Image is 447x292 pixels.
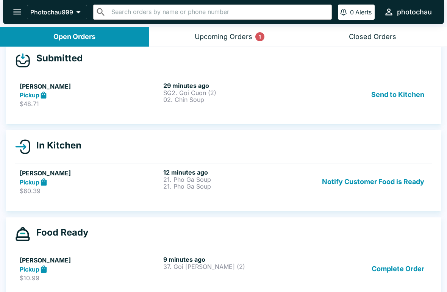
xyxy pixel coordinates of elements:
p: $48.71 [20,100,160,108]
h5: [PERSON_NAME] [20,82,160,91]
h6: 29 minutes ago [163,82,304,89]
p: $10.99 [20,274,160,282]
h6: 9 minutes ago [163,256,304,263]
button: Send to Kitchen [368,82,427,108]
h4: Food Ready [30,227,88,238]
strong: Pickup [20,265,39,273]
div: Open Orders [53,33,95,41]
input: Search orders by name or phone number [109,7,328,17]
p: 21. Pho Ga Soup [163,183,304,190]
button: Photochau999 [27,5,87,19]
p: 0 [350,8,354,16]
p: 21. Pho Ga Soup [163,176,304,183]
h5: [PERSON_NAME] [20,169,160,178]
a: [PERSON_NAME]Pickup$48.7129 minutes agoSG2. Goi Cuon (2)02. Chin SoupSend to Kitchen [15,77,432,112]
div: photochau [397,8,432,17]
h6: 12 minutes ago [163,169,304,176]
a: [PERSON_NAME]Pickup$10.999 minutes ago37. Goi [PERSON_NAME] (2)Complete Order [15,251,432,286]
h4: Submitted [30,53,83,64]
p: 37. Goi [PERSON_NAME] (2) [163,263,304,270]
p: 1 [259,33,261,41]
strong: Pickup [20,178,39,186]
a: [PERSON_NAME]Pickup$60.3912 minutes ago21. Pho Ga Soup21. Pho Ga SoupNotify Customer Food is Ready [15,164,432,199]
div: Upcoming Orders [195,33,252,41]
button: open drawer [8,2,27,22]
button: Notify Customer Food is Ready [319,169,427,195]
strong: Pickup [20,91,39,99]
p: SG2. Goi Cuon (2) [163,89,304,96]
p: 02. Chin Soup [163,96,304,103]
div: Closed Orders [349,33,396,41]
p: $60.39 [20,187,160,195]
h5: [PERSON_NAME] [20,256,160,265]
button: photochau [381,4,435,20]
p: Alerts [355,8,372,16]
p: Photochau999 [30,8,73,16]
h4: In Kitchen [30,140,81,151]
